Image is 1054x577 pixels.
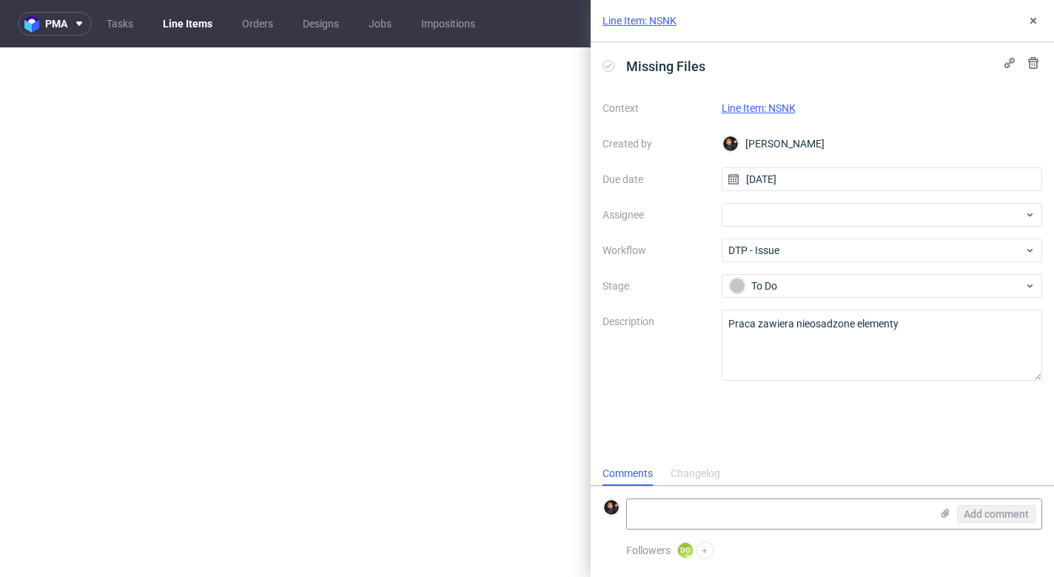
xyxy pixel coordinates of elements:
[678,543,693,558] figcaption: DG
[728,243,1024,258] span: DTP - Issue
[98,12,142,36] a: Tasks
[602,99,710,117] label: Context
[602,241,710,259] label: Workflow
[620,54,711,79] span: Missing Files
[294,12,348,36] a: Designs
[602,206,710,224] label: Assignee
[233,12,282,36] a: Orders
[602,13,677,28] a: Line Item: NSNK
[24,16,45,33] img: logo
[412,12,484,36] a: Impositions
[602,313,710,378] label: Description
[696,541,714,559] button: +
[45,19,67,29] span: pma
[18,12,92,36] button: pma
[722,132,1043,156] div: [PERSON_NAME]
[602,170,710,188] label: Due date
[722,102,796,114] a: Line Item: NSNK
[626,544,671,556] span: Followers
[602,135,710,153] label: Created by
[723,136,738,151] img: Dominik Grosicki
[671,462,720,486] div: Changelog
[602,277,710,295] label: Stage
[729,278,1024,294] div: To Do
[604,500,619,515] img: Dominik Grosicki
[360,12,400,36] a: Jobs
[602,462,653,486] div: Comments
[722,310,1043,381] textarea: Problem: Impact: What is needed?:
[154,12,221,36] a: Line Items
